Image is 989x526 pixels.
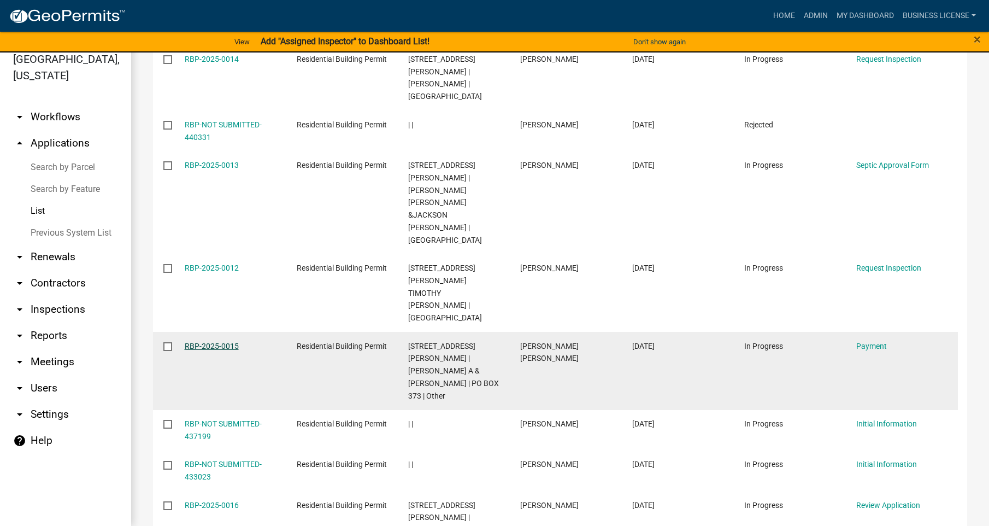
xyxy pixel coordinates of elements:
[408,342,499,400] span: 364 GEORGE GREEN RD | BROWN PAUL A & CONNIE S | PO BOX 373 | Other
[632,161,655,170] span: 06/23/2025
[13,303,26,316] i: arrow_drop_down
[408,460,413,469] span: | |
[13,355,26,369] i: arrow_drop_down
[185,55,239,63] a: RBP-2025-0014
[520,501,579,510] span: John Adams
[297,460,387,469] span: Residential Building Permit
[744,501,783,510] span: In Progress
[520,264,579,272] span: Richard Winn
[898,5,980,26] a: BUSINESS LICENSE
[744,342,783,350] span: In Progress
[520,120,579,129] span: Kari Edwards
[13,408,26,421] i: arrow_drop_down
[632,264,655,272] span: 06/19/2025
[856,55,921,63] a: Request Inspection
[185,161,239,170] a: RBP-2025-0013
[632,55,655,63] span: 06/24/2025
[297,342,387,350] span: Residential Building Permit
[408,419,413,428] span: | |
[185,264,239,272] a: RBP-2025-0012
[13,434,26,447] i: help
[520,161,579,170] span: Mackenzie Moore
[632,501,655,510] span: 06/05/2025
[856,460,917,469] a: Initial Information
[832,5,898,26] a: My Dashboard
[185,120,262,142] a: RBP-NOT SUBMITTED-440331
[13,137,26,150] i: arrow_drop_up
[520,55,579,63] span: Kari Edwards
[297,120,387,129] span: Residential Building Permit
[744,120,773,129] span: Rejected
[408,161,482,244] span: 125 GEORGE GREEN RD | JACKSON CHRISTOPHER DANIEL &JACKSON ERIN | New House
[13,110,26,124] i: arrow_drop_down
[769,5,799,26] a: Home
[408,264,482,322] span: 1274 FLOYD RD | WELLS TIMOTHY EUGENE | New House
[520,342,579,363] span: Pearson Kilgore
[13,250,26,264] i: arrow_drop_down
[632,120,655,129] span: 06/24/2025
[744,161,783,170] span: In Progress
[856,161,929,170] a: Septic Approval Form
[632,342,655,350] span: 06/19/2025
[185,419,262,441] a: RBP-NOT SUBMITTED-437199
[297,501,387,510] span: Residential Building Permit
[744,419,783,428] span: In Progress
[744,460,783,469] span: In Progress
[629,33,690,51] button: Don't show again
[408,55,482,101] span: 3416 COALSON CORNER RD | STRICKLAND PATRICIA A | New House
[744,264,783,272] span: In Progress
[230,33,254,51] a: View
[856,264,921,272] a: Request Inspection
[856,501,920,510] a: Review Application
[632,419,655,428] span: 06/17/2025
[185,460,262,481] a: RBP-NOT SUBMITTED-433023
[297,264,387,272] span: Residential Building Permit
[13,329,26,342] i: arrow_drop_down
[520,460,579,469] span: Sarah Andrews
[185,501,239,510] a: RBP-2025-0016
[974,33,981,46] button: Close
[974,32,981,47] span: ×
[856,419,917,428] a: Initial Information
[856,342,887,350] a: Payment
[13,382,26,395] i: arrow_drop_down
[297,419,387,428] span: Residential Building Permit
[297,161,387,170] span: Residential Building Permit
[520,419,579,428] span: Patrick Fedler
[744,55,783,63] span: In Progress
[408,120,413,129] span: | |
[632,460,655,469] span: 06/09/2025
[261,36,429,46] strong: Add "Assigned Inspector" to Dashboard List!
[799,5,832,26] a: Admin
[13,277,26,290] i: arrow_drop_down
[185,342,239,350] a: RBP-2025-0015
[297,55,387,63] span: Residential Building Permit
